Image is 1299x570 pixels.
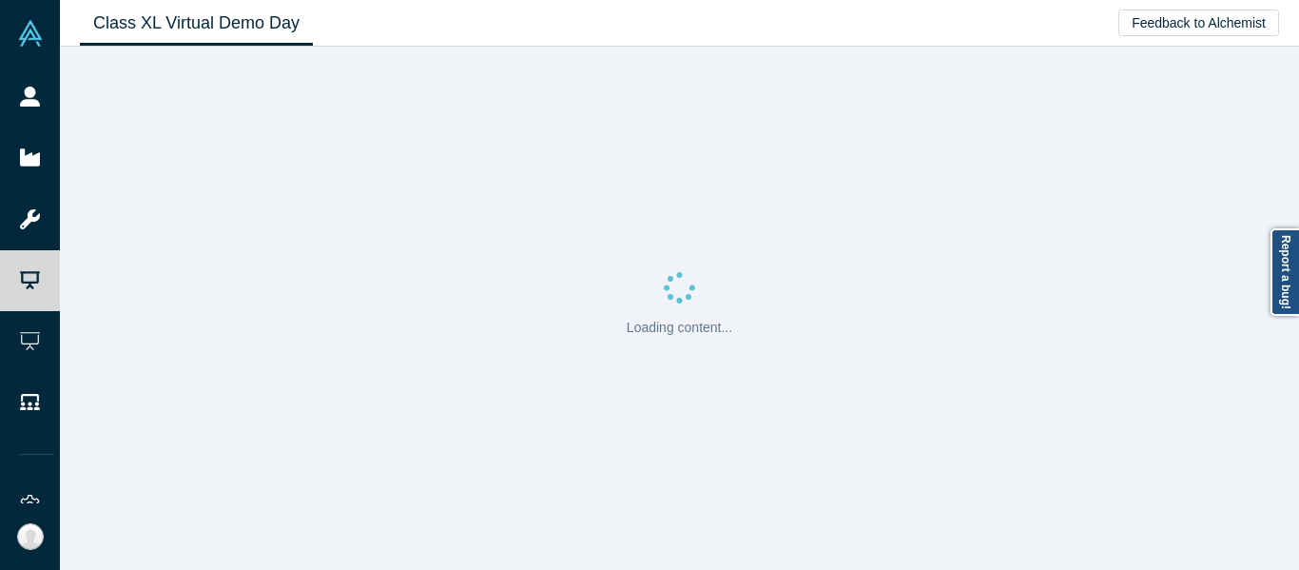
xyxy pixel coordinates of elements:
[1270,228,1299,316] a: Report a bug!
[80,1,313,46] a: Class XL Virtual Demo Day
[1118,10,1279,36] button: Feedback to Alchemist
[17,523,44,550] img: Michelle Ann Chua's Account
[627,318,732,338] p: Loading content...
[17,20,44,47] img: Alchemist Vault Logo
